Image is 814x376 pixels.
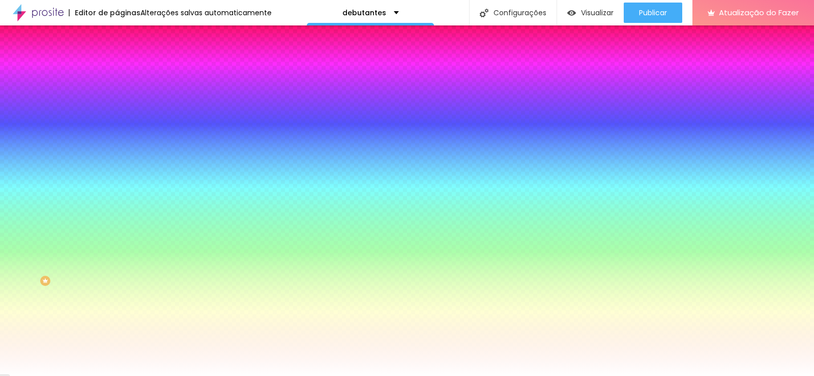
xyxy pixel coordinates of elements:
[342,8,386,18] font: debutantes
[581,8,614,18] font: Visualizar
[75,8,140,18] font: Editor de páginas
[557,3,624,23] button: Visualizar
[639,8,667,18] font: Publicar
[624,3,682,23] button: Publicar
[140,8,272,18] font: Alterações salvas automaticamente
[480,9,488,17] img: Ícone
[493,8,546,18] font: Configurações
[719,7,799,18] font: Atualização do Fazer
[567,9,576,17] img: view-1.svg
